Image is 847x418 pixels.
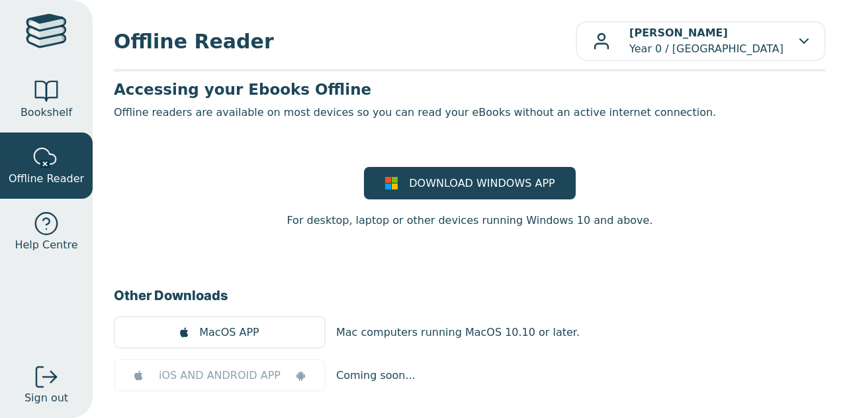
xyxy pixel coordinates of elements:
[9,171,84,187] span: Offline Reader
[114,79,826,99] h3: Accessing your Ebooks Offline
[576,21,826,61] button: [PERSON_NAME]Year 0 / [GEOGRAPHIC_DATA]
[199,325,259,340] span: MacOS APP
[159,368,281,384] span: iOS AND ANDROID APP
[336,368,416,384] p: Coming soon...
[114,105,826,121] p: Offline readers are available on most devices so you can read your eBooks without an active inter...
[287,213,652,229] p: For desktop, laptop or other devices running Windows 10 and above.
[409,176,555,191] span: DOWNLOAD WINDOWS APP
[364,167,576,199] a: DOWNLOAD WINDOWS APP
[629,26,728,39] b: [PERSON_NAME]
[21,105,72,121] span: Bookshelf
[629,25,783,57] p: Year 0 / [GEOGRAPHIC_DATA]
[15,237,77,253] span: Help Centre
[114,286,826,305] h3: Other Downloads
[24,390,68,406] span: Sign out
[114,26,576,56] span: Offline Reader
[114,316,326,348] a: MacOS APP
[336,325,580,340] p: Mac computers running MacOS 10.10 or later.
